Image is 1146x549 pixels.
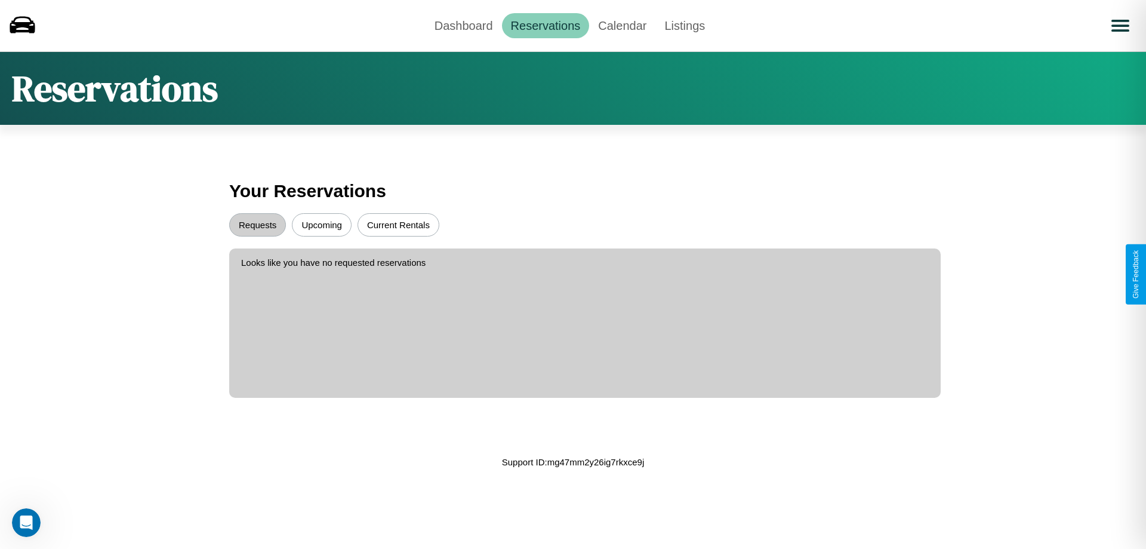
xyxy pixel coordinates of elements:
[292,213,352,237] button: Upcoming
[229,213,286,237] button: Requests
[1104,9,1137,42] button: Open menu
[502,454,644,470] p: Support ID: mg47mm2y26ig7rkxce9j
[358,213,439,237] button: Current Rentals
[502,13,590,38] a: Reservations
[655,13,714,38] a: Listings
[229,175,917,207] h3: Your Reservations
[1132,250,1140,299] div: Give Feedback
[589,13,655,38] a: Calendar
[12,64,218,113] h1: Reservations
[426,13,502,38] a: Dashboard
[241,254,929,271] p: Looks like you have no requested reservations
[12,508,41,537] iframe: Intercom live chat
